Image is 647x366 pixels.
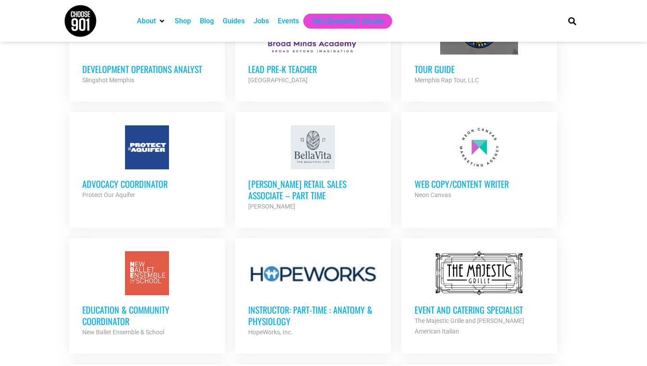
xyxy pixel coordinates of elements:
[415,191,451,198] strong: Neon Canvas
[401,238,557,350] a: Event and Catering Specialist The Majestic Grille and [PERSON_NAME] American Italian
[82,329,164,336] strong: New Ballet Ensemble & School
[415,317,524,335] strong: The Majestic Grille and [PERSON_NAME] American Italian
[565,14,580,28] div: Search
[248,178,378,201] h3: [PERSON_NAME] Retail Sales Associate – Part Time
[69,238,225,351] a: Education & Community Coordinator New Ballet Ensemble & School
[235,238,391,351] a: Instructor: Part-Time : Anatomy & Physiology HopeWorks, Inc.
[312,16,383,26] a: Get Choose901 Emails
[175,16,191,26] a: Shop
[132,14,553,29] nav: Main nav
[200,16,214,26] a: Blog
[223,16,245,26] a: Guides
[248,77,308,84] strong: [GEOGRAPHIC_DATA]
[401,112,557,213] a: Web Copy/Content Writer Neon Canvas
[248,329,293,336] strong: HopeWorks, Inc.
[82,77,134,84] strong: Slingshot Memphis
[82,304,212,327] h3: Education & Community Coordinator
[82,191,135,198] strong: Protect Our Aquifer
[248,63,378,75] h3: Lead Pre-K Teacher
[415,77,479,84] strong: Memphis Rap Tour, LLC
[248,203,295,210] strong: [PERSON_NAME]
[415,304,544,315] h3: Event and Catering Specialist
[137,16,156,26] a: About
[132,14,170,29] div: About
[415,178,544,190] h3: Web Copy/Content Writer
[278,16,299,26] a: Events
[254,16,269,26] a: Jobs
[82,178,212,190] h3: Advocacy Coordinator
[82,63,212,75] h3: Development Operations Analyst
[235,112,391,225] a: [PERSON_NAME] Retail Sales Associate – Part Time [PERSON_NAME]
[248,304,378,327] h3: Instructor: Part-Time : Anatomy & Physiology
[415,63,544,75] h3: Tour Guide
[69,112,225,213] a: Advocacy Coordinator Protect Our Aquifer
